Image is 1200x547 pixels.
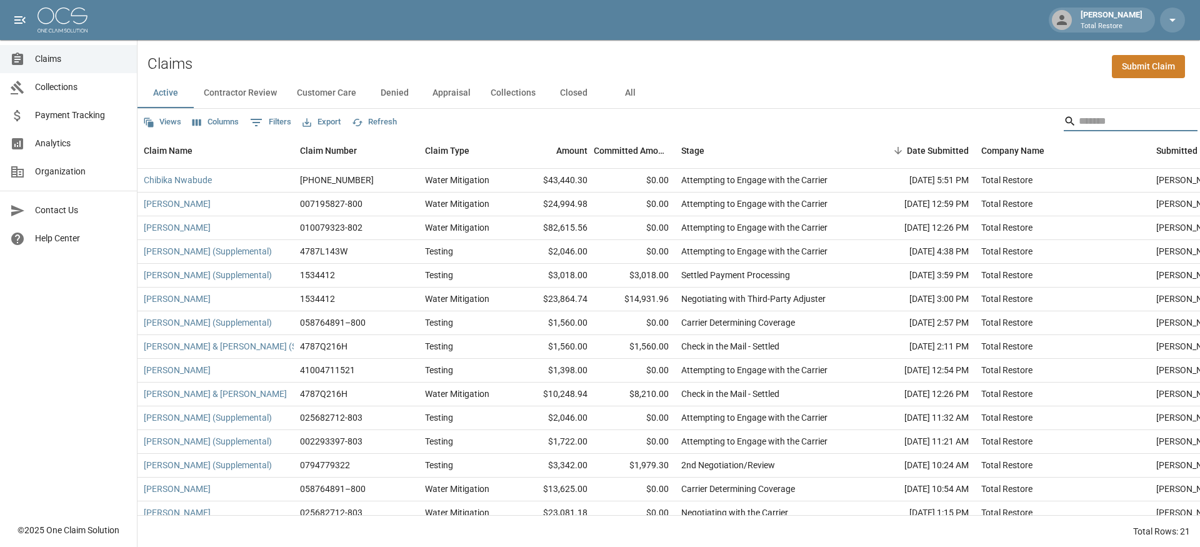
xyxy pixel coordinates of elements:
[512,406,594,430] div: $2,046.00
[862,216,975,240] div: [DATE] 12:26 PM
[300,459,350,471] div: 0794779322
[425,293,489,305] div: Water Mitigation
[594,288,675,311] div: $14,931.96
[512,133,594,168] div: Amount
[512,478,594,501] div: $13,625.00
[144,221,211,234] a: [PERSON_NAME]
[366,78,422,108] button: Denied
[512,288,594,311] div: $23,864.74
[189,113,242,132] button: Select columns
[1081,21,1142,32] p: Total Restore
[512,169,594,193] div: $43,440.30
[425,221,489,234] div: Water Mitigation
[300,221,362,234] div: 010079323-802
[981,435,1032,448] div: Total Restore
[7,8,32,33] button: open drawer
[300,411,362,424] div: 025682712-803
[862,501,975,525] div: [DATE] 1:15 PM
[512,359,594,383] div: $1,398.00
[594,501,675,525] div: $0.00
[144,245,272,258] a: [PERSON_NAME] (Supplemental)
[512,383,594,406] div: $10,248.94
[681,174,827,186] div: Attempting to Engage with the Carrier
[681,316,795,329] div: Carrier Determining Coverage
[981,245,1032,258] div: Total Restore
[981,293,1032,305] div: Total Restore
[681,483,795,495] div: Carrier Determining Coverage
[1133,525,1190,538] div: Total Rows: 21
[862,359,975,383] div: [DATE] 12:54 PM
[594,169,675,193] div: $0.00
[594,478,675,501] div: $0.00
[300,364,355,376] div: 41004711521
[144,133,192,168] div: Claim Name
[299,113,344,132] button: Export
[425,364,453,376] div: Testing
[300,293,335,305] div: 1534412
[512,240,594,264] div: $2,046.00
[981,411,1032,424] div: Total Restore
[681,388,779,400] div: Check in the Mail - Settled
[35,81,127,94] span: Collections
[512,430,594,454] div: $1,722.00
[137,133,294,168] div: Claim Name
[594,359,675,383] div: $0.00
[594,430,675,454] div: $0.00
[35,137,127,150] span: Analytics
[300,340,347,353] div: 4787Q216H
[981,316,1032,329] div: Total Restore
[144,388,287,400] a: [PERSON_NAME] & [PERSON_NAME]
[425,459,453,471] div: Testing
[862,240,975,264] div: [DATE] 4:38 PM
[862,406,975,430] div: [DATE] 11:32 AM
[35,232,127,245] span: Help Center
[137,78,194,108] button: Active
[862,311,975,335] div: [DATE] 2:57 PM
[144,483,211,495] a: [PERSON_NAME]
[294,133,419,168] div: Claim Number
[981,483,1032,495] div: Total Restore
[300,269,335,281] div: 1534412
[144,340,348,353] a: [PERSON_NAME] & [PERSON_NAME] (Supplemental)
[425,340,453,353] div: Testing
[425,198,489,210] div: Water Mitigation
[681,198,827,210] div: Attempting to Engage with the Carrier
[594,193,675,216] div: $0.00
[862,133,975,168] div: Date Submitted
[194,78,287,108] button: Contractor Review
[37,8,87,33] img: ocs-logo-white-transparent.png
[681,221,827,234] div: Attempting to Engage with the Carrier
[681,340,779,353] div: Check in the Mail - Settled
[17,524,119,536] div: © 2025 One Claim Solution
[681,364,827,376] div: Attempting to Engage with the Carrier
[862,264,975,288] div: [DATE] 3:59 PM
[144,435,272,448] a: [PERSON_NAME] (Supplemental)
[594,264,675,288] div: $3,018.00
[147,55,192,73] h2: Claims
[546,78,602,108] button: Closed
[35,165,127,178] span: Organization
[681,293,826,305] div: Negotiating with Third-Party Adjuster
[425,245,453,258] div: Testing
[681,269,790,281] div: Settled Payment Processing
[512,335,594,359] div: $1,560.00
[422,78,481,108] button: Appraisal
[425,506,489,519] div: Water Mitigation
[349,113,400,132] button: Refresh
[862,430,975,454] div: [DATE] 11:21 AM
[144,459,272,471] a: [PERSON_NAME] (Supplemental)
[981,174,1032,186] div: Total Restore
[675,133,862,168] div: Stage
[594,454,675,478] div: $1,979.30
[300,388,347,400] div: 4787Q216H
[137,78,1200,108] div: dynamic tabs
[144,364,211,376] a: [PERSON_NAME]
[287,78,366,108] button: Customer Care
[512,454,594,478] div: $3,342.00
[300,483,366,495] div: 058764891–800
[512,311,594,335] div: $1,560.00
[419,133,512,168] div: Claim Type
[862,454,975,478] div: [DATE] 10:24 AM
[425,316,453,329] div: Testing
[981,459,1032,471] div: Total Restore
